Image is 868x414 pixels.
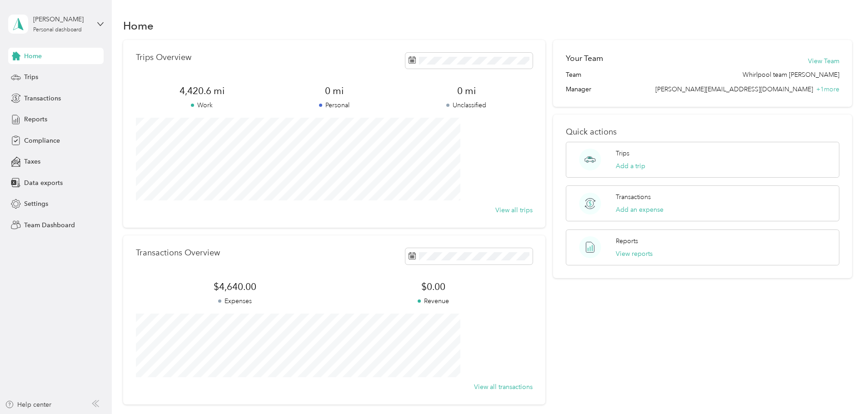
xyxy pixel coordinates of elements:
button: Help center [5,400,51,409]
p: Transactions Overview [136,248,220,258]
p: Personal [268,100,400,110]
span: Whirlpool team [PERSON_NAME] [743,70,839,80]
span: Trips [24,72,38,82]
p: Unclassified [400,100,533,110]
span: Transactions [24,94,61,103]
span: Team Dashboard [24,220,75,230]
span: Settings [24,199,48,209]
span: 0 mi [400,85,533,97]
h1: Home [123,21,154,30]
button: View all trips [495,205,533,215]
span: $0.00 [334,280,532,293]
button: Add an expense [616,205,663,214]
button: View reports [616,249,653,259]
span: [PERSON_NAME][EMAIL_ADDRESS][DOMAIN_NAME] [655,85,813,93]
p: Transactions [616,192,651,202]
span: Reports [24,115,47,124]
p: Quick actions [566,127,839,137]
span: Taxes [24,157,40,166]
span: Home [24,51,42,61]
p: Expenses [136,296,334,306]
button: View Team [808,56,839,66]
button: Add a trip [616,161,645,171]
span: Data exports [24,178,63,188]
p: Trips [616,149,629,158]
p: Revenue [334,296,532,306]
span: $4,640.00 [136,280,334,293]
span: Compliance [24,136,60,145]
iframe: Everlance-gr Chat Button Frame [817,363,868,414]
p: Work [136,100,268,110]
p: Reports [616,236,638,246]
h2: Your Team [566,53,603,64]
span: Manager [566,85,591,94]
span: 0 mi [268,85,400,97]
div: [PERSON_NAME] [33,15,90,24]
button: View all transactions [474,382,533,392]
span: + 1 more [816,85,839,93]
p: Trips Overview [136,53,191,62]
span: 4,420.6 mi [136,85,268,97]
span: Team [566,70,581,80]
div: Personal dashboard [33,27,82,33]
